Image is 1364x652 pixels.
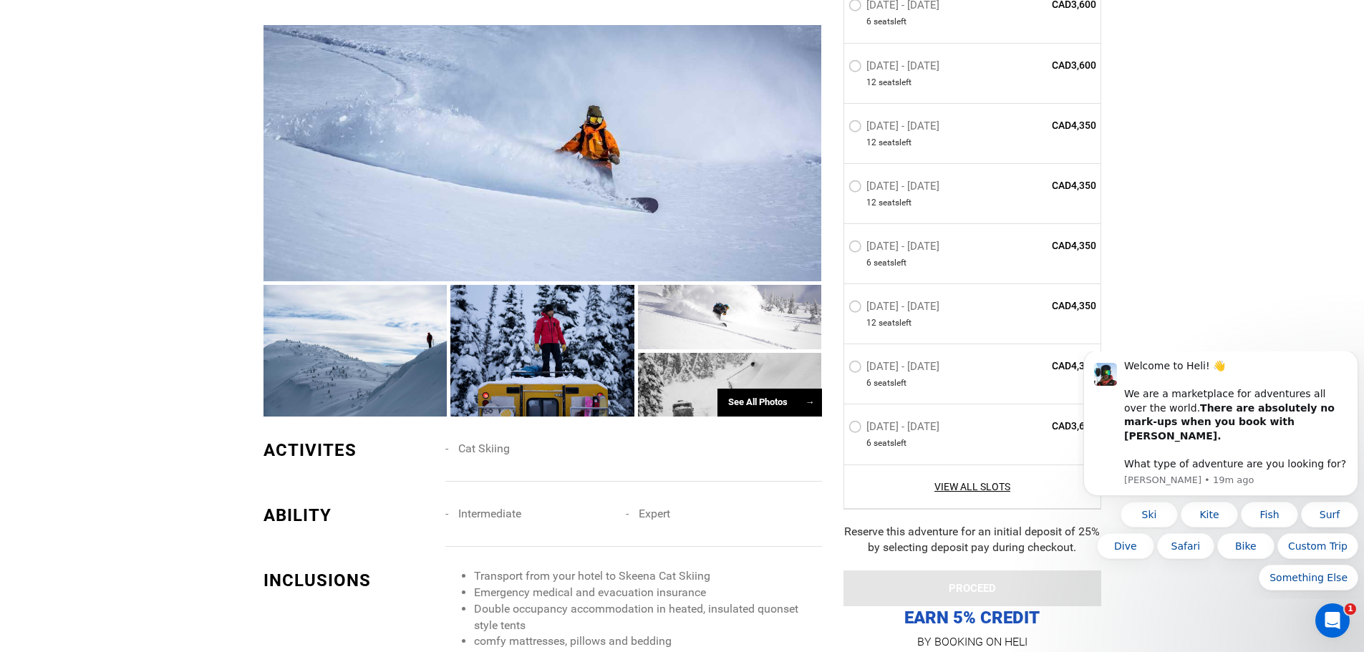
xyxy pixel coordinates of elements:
[843,571,1101,607] button: PROCEED
[6,150,281,239] div: Quick reply options
[181,213,281,239] button: Quick reply: Something Else
[474,601,821,634] li: Double occupancy accommodation in heated, insulated quonset style tents
[866,438,871,450] span: 6
[866,317,876,329] span: 12
[874,378,906,390] span: seat left
[263,568,435,593] div: INCLUSIONS
[890,16,894,29] span: s
[47,51,257,90] b: There are absolutely no mark-ups when you book with [PERSON_NAME].
[993,298,1097,313] span: CAD4,350
[848,240,943,257] label: [DATE] - [DATE]
[163,150,221,176] button: Quick reply: Fish
[639,507,670,520] span: Expert
[1315,603,1350,638] iframe: Intercom live chat
[895,137,899,149] span: s
[103,150,160,176] button: Quick reply: Kite
[458,442,510,455] span: Cat Skiing
[263,438,435,462] div: ACTIVITES
[879,137,911,149] span: seat left
[1345,603,1356,615] span: 1
[895,77,899,89] span: s
[993,419,1097,434] span: CAD3,600
[993,178,1097,193] span: CAD4,350
[848,421,943,438] label: [DATE] - [DATE]
[866,257,871,269] span: 6
[47,122,270,135] p: Message from Carl, sent 19m ago
[866,137,876,149] span: 12
[1078,351,1364,599] iframe: Intercom notifications message
[474,568,821,585] li: Transport from your hotel to Skeena Cat Skiing
[223,150,281,176] button: Quick reply: Surf
[43,150,100,176] button: Quick reply: Ski
[200,182,281,208] button: Quick reply: Custom Trip
[843,524,1101,557] div: Reserve this adventure for an initial deposit of 25% by selecting deposit pay during checkout.
[866,197,876,209] span: 12
[890,378,894,390] span: s
[458,507,521,520] span: Intermediate
[848,361,943,378] label: [DATE] - [DATE]
[848,300,943,317] label: [DATE] - [DATE]
[993,238,1097,253] span: CAD4,350
[474,585,821,601] li: Emergency medical and evacuation insurance
[79,182,137,208] button: Quick reply: Safari
[16,11,39,34] img: Profile image for Carl
[879,77,911,89] span: seat left
[866,378,871,390] span: 6
[806,396,815,407] span: →
[140,182,197,208] button: Quick reply: Bike
[890,257,894,269] span: s
[848,120,943,137] label: [DATE] - [DATE]
[993,359,1097,374] span: CAD4,350
[890,438,894,450] span: s
[19,182,77,208] button: Quick reply: Dive
[895,317,899,329] span: s
[895,197,899,209] span: s
[866,16,871,29] span: 6
[263,503,435,527] div: ABILITY
[866,77,876,89] span: 12
[474,633,821,650] li: comfy mattresses, pillows and bedding
[47,8,270,120] div: Welcome to Heli! 👋 We are a marketplace for adventures all over the world. What type of adventure...
[879,197,911,209] span: seat left
[874,257,906,269] span: seat left
[879,317,911,329] span: seat left
[47,8,270,120] div: Message content
[993,58,1097,72] span: CAD3,600
[848,180,943,197] label: [DATE] - [DATE]
[874,438,906,450] span: seat left
[848,480,1097,494] a: View All Slots
[717,389,822,417] div: See All Photos
[874,16,906,29] span: seat left
[993,118,1097,132] span: CAD4,350
[848,59,943,77] label: [DATE] - [DATE]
